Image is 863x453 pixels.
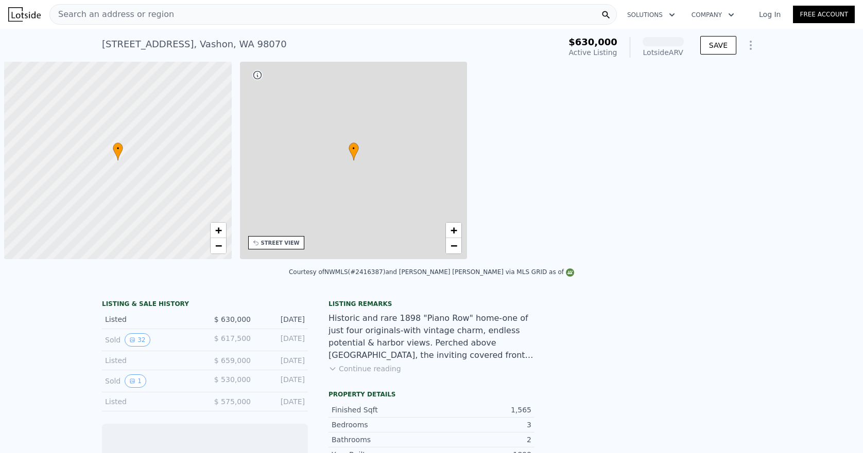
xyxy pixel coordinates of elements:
[105,333,197,347] div: Sold
[569,48,617,57] span: Active Listing
[566,268,574,277] img: NWMLS Logo
[214,375,251,384] span: $ 530,000
[259,396,305,407] div: [DATE]
[8,7,41,22] img: Lotside
[446,238,461,253] a: Zoom out
[740,35,761,56] button: Show Options
[105,396,197,407] div: Listed
[214,356,251,365] span: $ 659,000
[50,8,174,21] span: Search an address or region
[259,355,305,366] div: [DATE]
[332,434,431,445] div: Bathrooms
[451,224,457,237] span: +
[105,355,197,366] div: Listed
[329,390,534,398] div: Property details
[211,223,226,238] a: Zoom in
[105,314,197,324] div: Listed
[619,6,683,24] button: Solutions
[431,434,531,445] div: 2
[329,364,401,374] button: Continue reading
[332,405,431,415] div: Finished Sqft
[349,144,359,153] span: •
[102,37,287,51] div: [STREET_ADDRESS] , Vashon , WA 98070
[329,312,534,361] div: Historic and rare 1898 "Piano Row" home-one of just four originals-with vintage charm, endless po...
[683,6,743,24] button: Company
[259,314,305,324] div: [DATE]
[105,374,197,388] div: Sold
[793,6,855,23] a: Free Account
[113,142,123,160] div: •
[214,397,251,406] span: $ 575,000
[431,405,531,415] div: 1,565
[261,239,300,247] div: STREET VIEW
[113,144,123,153] span: •
[215,239,221,252] span: −
[215,224,221,237] span: +
[568,37,617,47] span: $630,000
[211,238,226,253] a: Zoom out
[329,300,534,308] div: Listing remarks
[332,420,431,430] div: Bedrooms
[259,333,305,347] div: [DATE]
[289,268,574,276] div: Courtesy of NWMLS (#2416387) and [PERSON_NAME] [PERSON_NAME] via MLS GRID as of
[431,420,531,430] div: 3
[349,142,359,160] div: •
[700,36,736,55] button: SAVE
[125,374,146,388] button: View historical data
[214,315,251,323] span: $ 630,000
[446,223,461,238] a: Zoom in
[102,300,308,310] div: LISTING & SALE HISTORY
[125,333,150,347] button: View historical data
[643,47,684,58] div: Lotside ARV
[451,239,457,252] span: −
[747,9,793,20] a: Log In
[259,374,305,388] div: [DATE]
[214,334,251,342] span: $ 617,500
